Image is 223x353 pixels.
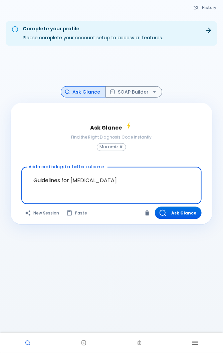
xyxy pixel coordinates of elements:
[23,23,163,44] div: Please complete your account setup to access all features.
[71,134,152,141] span: Find the Right Diagnosis Code Instantly
[97,145,126,150] span: Moramiz AI
[61,86,106,98] button: Ask Glance
[26,170,197,191] textarea: Guidelines for [MEDICAL_DATA]
[21,207,63,219] button: Clears all inputs and results.
[63,207,91,219] button: Paste from clipboard
[23,25,163,33] div: Complete your profile
[142,208,152,218] button: Clear
[155,207,202,219] button: Ask Glance
[90,122,133,131] h4: Ask Glance
[29,164,104,170] label: Add more findings for better outcome
[190,3,220,12] button: History
[105,86,162,98] button: SOAP Builder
